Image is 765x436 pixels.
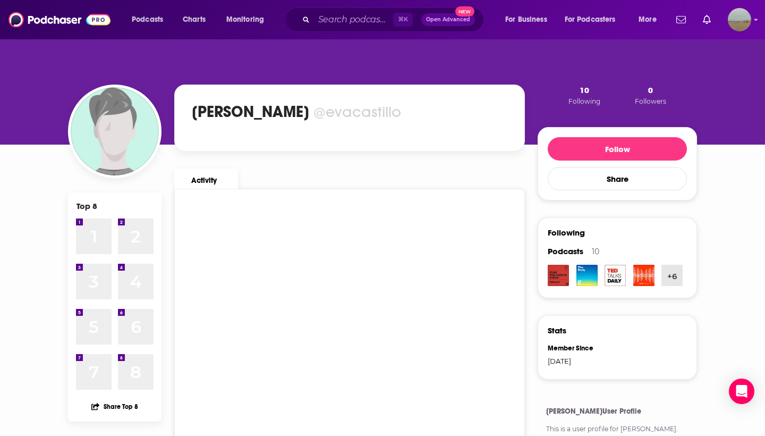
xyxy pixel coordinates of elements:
[558,11,631,28] button: open menu
[699,11,715,29] a: Show notifications dropdown
[633,265,654,286] img: Radiolab
[620,425,676,433] a: [PERSON_NAME]
[548,167,687,190] button: Share
[592,247,599,256] div: 10
[192,102,309,121] h1: [PERSON_NAME]
[91,396,139,417] button: Share Top 8
[174,169,238,189] a: Activity
[71,87,159,175] img: Eva Castillo
[548,137,687,161] button: Follow
[546,407,688,416] h4: [PERSON_NAME] User Profile
[672,11,690,29] a: Show notifications dropdown
[132,12,163,27] span: Podcasts
[498,11,560,28] button: open menu
[313,103,401,121] div: @evacastillo
[548,357,610,365] div: [DATE]
[426,17,470,22] span: Open Advanced
[565,12,616,27] span: For Podcasters
[548,246,583,256] span: Podcasts
[639,12,657,27] span: More
[548,228,585,238] div: Following
[568,97,600,105] span: Following
[565,85,603,106] button: 10Following
[576,265,598,286] img: The Daily
[661,265,683,286] button: +6
[548,344,610,353] div: Member Since
[635,97,666,105] span: Followers
[295,7,494,32] div: Search podcasts, credits, & more...
[124,11,177,28] button: open menu
[548,265,569,286] img: Stuff You Should Know
[183,12,206,27] span: Charts
[393,13,413,27] span: ⌘ K
[226,12,264,27] span: Monitoring
[8,10,110,30] img: Podchaser - Follow, Share and Rate Podcasts
[455,6,474,16] span: New
[632,85,669,106] button: 0Followers
[728,8,751,31] img: User Profile
[314,11,393,28] input: Search podcasts, credits, & more...
[548,325,566,336] h3: Stats
[728,8,751,31] span: Logged in as shenderson
[580,85,589,95] span: 10
[648,85,653,95] span: 0
[76,201,97,211] div: Top 8
[219,11,278,28] button: open menu
[505,12,547,27] span: For Business
[176,11,212,28] a: Charts
[605,265,626,286] img: TED Talks Daily
[728,8,751,31] button: Show profile menu
[421,13,475,26] button: Open AdvancedNew
[631,11,670,28] button: open menu
[729,379,754,404] div: Open Intercom Messenger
